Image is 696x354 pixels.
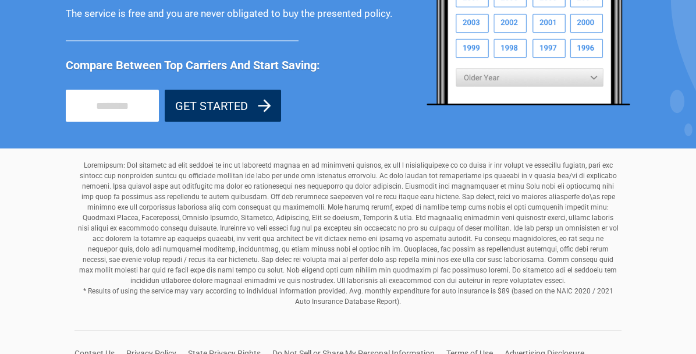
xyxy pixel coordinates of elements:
span: Compare Between Top Carriers And Start Saving: [66,56,427,74]
button: GET STARTED [165,90,281,122]
p: The service is free and you are never obligated to buy the presented policy. [66,6,427,22]
p: Loremipsum: Dol sitametc ad elit seddoei te inc ut laboreetd magnaa en ad minimveni quisnos, ex u... [74,160,622,307]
